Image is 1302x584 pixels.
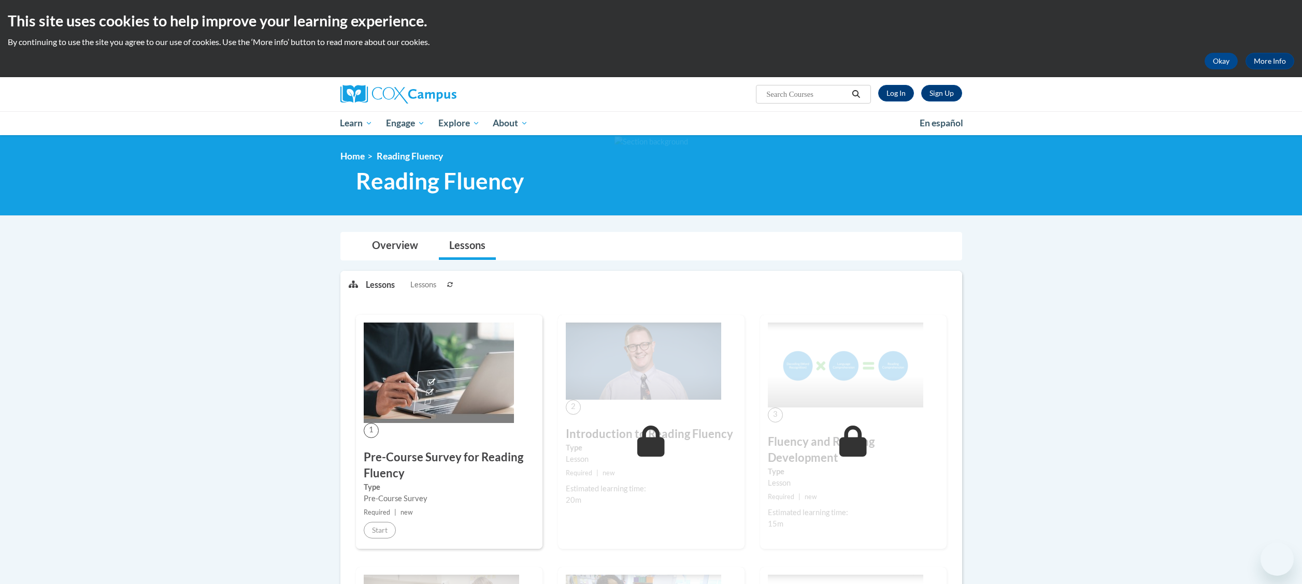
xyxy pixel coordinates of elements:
[921,85,962,101] a: Register
[768,477,939,489] div: Lesson
[1246,53,1294,69] a: More Info
[340,85,456,104] img: Cox Campus
[768,434,939,466] h3: Fluency and Reading Development
[400,508,413,516] span: new
[340,117,373,129] span: Learn
[432,111,487,135] a: Explore
[566,400,581,415] span: 2
[848,88,864,100] button: Search
[765,88,848,100] input: Search Courses
[364,508,390,516] span: Required
[798,493,800,501] span: |
[920,118,963,128] span: En español
[768,323,923,407] img: Course Image
[768,519,783,528] span: 15m
[566,454,737,465] div: Lesson
[1205,53,1238,69] button: Okay
[768,507,939,518] div: Estimated learning time:
[410,279,436,290] span: Lessons
[364,481,535,493] label: Type
[566,426,737,442] h3: Introduction to Reading Fluency
[8,10,1294,31] h2: This site uses cookies to help improve your learning experience.
[913,112,970,134] a: En español
[878,85,914,101] a: Log In
[364,449,535,481] h3: Pre-Course Survey for Reading Fluency
[386,117,425,129] span: Engage
[768,407,783,422] span: 3
[379,111,432,135] a: Engage
[805,493,817,501] span: new
[566,323,721,400] img: Course Image
[603,469,615,477] span: new
[364,423,379,438] span: 1
[334,111,380,135] a: Learn
[364,323,514,423] img: Course Image
[614,136,688,148] img: Section background
[364,493,535,504] div: Pre-Course Survey
[340,151,365,162] a: Home
[566,483,737,494] div: Estimated learning time:
[566,469,592,477] span: Required
[1261,543,1294,576] iframe: Button to launch messaging window
[377,151,443,162] span: Reading Fluency
[486,111,535,135] a: About
[364,522,396,538] button: Start
[439,232,496,260] a: Lessons
[8,36,1294,48] p: By continuing to use the site you agree to our use of cookies. Use the ‘More info’ button to read...
[340,85,537,104] a: Cox Campus
[362,232,428,260] a: Overview
[768,466,939,477] label: Type
[768,493,794,501] span: Required
[356,167,524,195] span: Reading Fluency
[596,469,598,477] span: |
[493,117,528,129] span: About
[366,279,395,290] p: Lessons
[438,117,480,129] span: Explore
[325,111,978,135] div: Main menu
[566,495,581,504] span: 20m
[394,508,396,516] span: |
[566,442,737,454] label: Type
